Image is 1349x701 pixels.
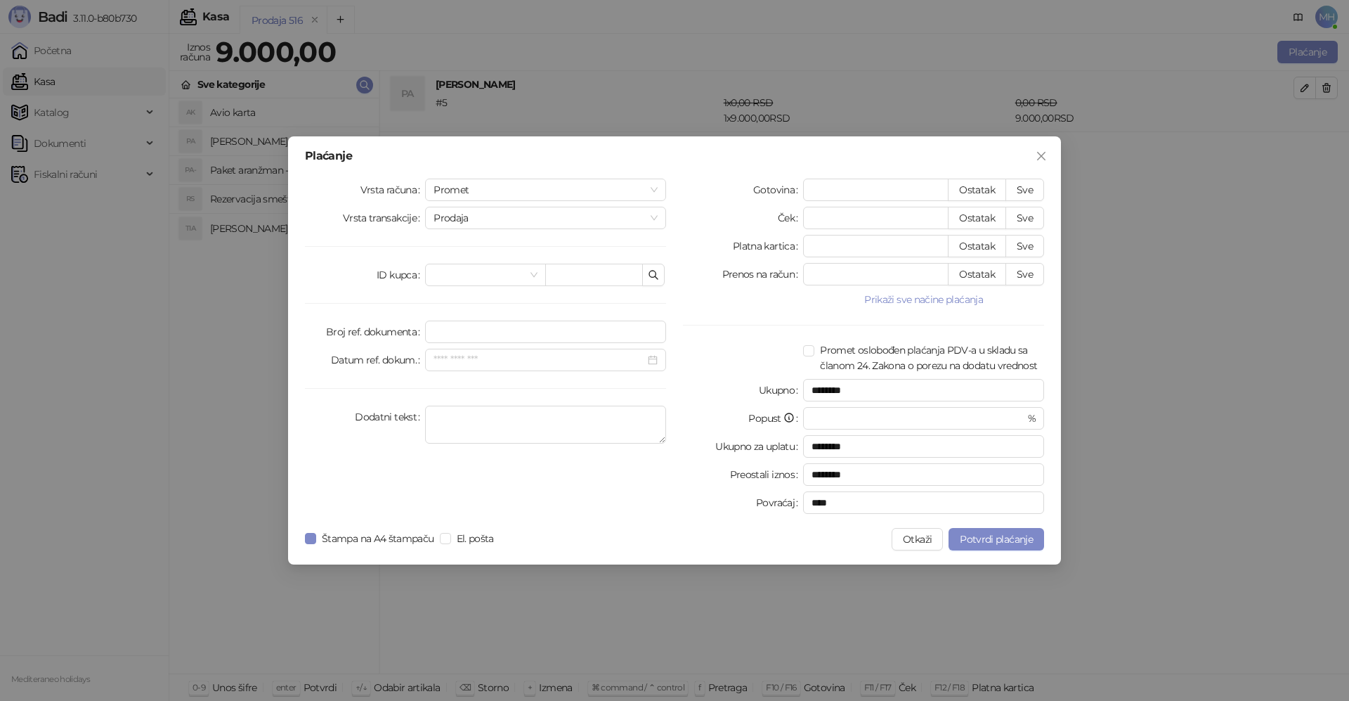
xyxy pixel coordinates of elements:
[425,321,666,343] input: Broj ref. dokumenta
[960,533,1033,546] span: Potvrdi plaćanje
[1030,145,1053,167] button: Close
[748,407,803,430] label: Popust
[948,207,1006,229] button: Ostatak
[778,207,803,229] label: Ček
[355,406,425,428] label: Dodatni tekst
[1005,179,1044,201] button: Sve
[451,531,500,546] span: El. pošta
[343,207,426,229] label: Vrsta transakcije
[803,291,1044,308] button: Prikaži sve načine plaćanja
[434,207,658,229] span: Prodaja
[948,235,1006,257] button: Ostatak
[331,349,426,371] label: Datum ref. dokum.
[949,528,1044,551] button: Potvrdi plaćanje
[759,379,804,401] label: Ukupno
[722,263,804,285] label: Prenos na račun
[812,408,1024,429] input: Popust
[326,321,425,343] label: Broj ref. dokumenta
[948,179,1006,201] button: Ostatak
[814,342,1044,373] span: Promet oslobođen plaćanja PDV-a u skladu sa članom 24. Zakona o porezu na dodatu vrednost
[1005,263,1044,285] button: Sve
[892,528,943,551] button: Otkaži
[733,235,803,257] label: Platna kartica
[756,491,803,514] label: Povraćaj
[434,179,658,200] span: Promet
[715,435,803,458] label: Ukupno za uplatu
[316,531,440,546] span: Štampa na A4 štampaču
[948,263,1006,285] button: Ostatak
[434,352,645,368] input: Datum ref. dokum.
[753,179,803,201] label: Gotovina
[1036,150,1047,162] span: close
[1005,235,1044,257] button: Sve
[1030,150,1053,162] span: Zatvori
[1005,207,1044,229] button: Sve
[425,406,666,444] textarea: Dodatni tekst
[360,179,426,201] label: Vrsta računa
[730,463,804,486] label: Preostali iznos
[305,150,1044,162] div: Plaćanje
[377,264,425,286] label: ID kupca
